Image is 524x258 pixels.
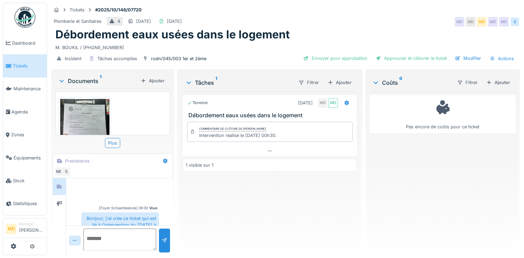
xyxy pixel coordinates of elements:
div: Modifier [452,54,484,63]
div: [DATE] [136,18,151,25]
span: Tickets [13,63,44,69]
a: Stock [3,169,47,192]
div: Manager [19,221,44,227]
img: Badge_color-CXgf-gQk.svg [15,7,35,28]
div: Tâches [185,79,293,87]
div: MD [488,17,498,27]
a: MD Manager[PERSON_NAME] [6,221,44,238]
li: MD [6,224,16,234]
img: aogpeqajr4f1kff2cur621wmprty [60,99,109,165]
div: MD [466,17,476,27]
div: M. BOUKIL / [PHONE_NUMBER] [55,42,516,51]
div: [DATE] [298,100,313,106]
span: Agenda [11,109,44,115]
div: Ajouter [325,78,354,87]
sup: 0 [399,79,402,87]
a: Agenda [3,100,47,123]
div: Vous [149,205,158,211]
div: Approuver et clôturer le ticket [373,54,450,63]
div: Actions [487,54,517,64]
div: [DATE] [167,18,182,25]
div: Prestataires [65,158,90,164]
div: Intervention réalisé le [DATE] 00h30. [199,132,277,139]
div: Plus [105,138,120,148]
strong: #2025/10/146/07720 [92,7,144,13]
span: Zones [11,131,44,138]
sup: 1 [215,79,217,87]
div: Ajouter [483,78,513,87]
span: Maintenance [14,85,44,92]
div: 4 [117,18,120,25]
h3: Débordement eaux usées dans le logement [188,112,354,119]
div: Bonjour, j'ai crée ce ticket qui est lié à l'intervention du [DATE] à 23h45 [81,212,159,238]
a: Maintenance [3,77,47,100]
sup: 1 [100,77,101,85]
div: Pas encore de coûts pour ce ticket [374,98,511,130]
div: rodn/045/003 1er et 2ème [151,55,206,62]
a: Statistiques [3,192,47,215]
div: Documents [58,77,138,85]
h1: Débordement eaux usées dans le logement [55,28,290,41]
a: Dashboard [3,31,47,54]
span: Stock [13,177,44,184]
div: [Foyer Schaerbeekois] 09:30 [99,205,148,211]
div: MD [499,17,509,27]
li: [PERSON_NAME] [19,221,44,236]
div: Plomberie et Sanitaires [54,18,101,25]
div: 1 visible sur 1 [186,162,213,168]
div: Tickets [70,7,85,13]
div: Coûts [372,79,451,87]
div: MD [318,98,328,108]
div: Ajouter [138,76,167,85]
div: S [510,17,520,27]
a: Équipements [3,146,47,169]
a: Tickets [3,54,47,77]
div: MD [54,167,64,176]
a: Zones [3,123,47,146]
div: Terminé [187,100,208,106]
div: Envoyer pour approbation [301,54,370,63]
div: Commentaire de clôture de [PERSON_NAME] [199,127,266,131]
span: Dashboard [12,40,44,46]
div: Tâches accomplies [97,55,137,62]
div: MD [455,17,464,27]
div: S [61,167,71,176]
div: Filtrer [454,77,481,87]
div: Incident [65,55,81,62]
div: MD [328,98,338,108]
div: MD [477,17,487,27]
span: Équipements [14,155,44,161]
span: Statistiques [13,200,44,207]
div: Filtrer [295,77,322,87]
